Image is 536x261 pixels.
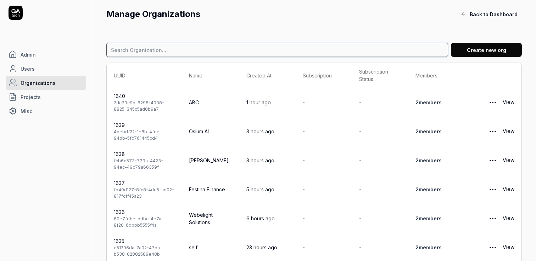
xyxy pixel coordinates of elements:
a: View [503,95,514,110]
a: 2members [415,186,442,192]
time: 5 hours ago [246,186,274,192]
td: - [296,88,352,117]
td: - [296,146,352,175]
div: 1637 [114,179,175,187]
td: [PERSON_NAME] [182,146,239,175]
a: 2members [415,215,442,221]
span: Admin [21,51,36,58]
div: 2dc79c9d-6298-4008-8825-345c5ad0b9a7 [114,100,175,112]
td: - [352,204,408,233]
a: 2members [415,99,442,105]
span: s [439,157,442,163]
td: - [296,204,352,233]
td: Webelight Solutions [182,204,239,233]
a: View [503,153,514,168]
h2: Manage Organizations [106,8,456,21]
a: Users [6,62,86,76]
time: 3 hours ago [246,157,274,163]
td: Osium AI [182,117,239,146]
time: 23 hours ago [246,244,277,250]
button: Back to Dashboard [456,7,522,21]
a: Misc [6,104,86,118]
div: fcb6d573-739a-4423-94ec-49c79a66359f [114,158,175,170]
td: - [352,175,408,204]
td: - [352,88,408,117]
div: 1638 [114,150,175,158]
button: Create new org [451,43,522,57]
div: 1639 [114,121,175,129]
th: Subscription Status [352,63,408,88]
a: View [503,124,514,139]
span: Users [21,65,35,72]
a: Admin [6,47,86,62]
span: s [439,99,442,105]
a: View [503,211,514,226]
th: Created At [239,63,296,88]
td: - [352,117,408,146]
a: Organizations [6,76,86,90]
input: Search Organization... [106,43,448,57]
div: 4bebdf22-1e8b-4fde-94db-5fc761445cd4 [114,129,175,141]
span: Back to Dashboard [470,11,518,18]
td: - [352,146,408,175]
th: Subscription [296,63,352,88]
td: Festina Finance [182,175,239,204]
a: 2members [415,244,442,250]
span: s [439,128,442,134]
span: Misc [21,108,32,115]
th: UUID [107,63,182,88]
time: 3 hours ago [246,128,274,134]
a: Projects [6,90,86,104]
th: Name [182,63,239,88]
span: Projects [21,93,41,101]
time: 1 hour ago [246,99,271,105]
div: e51296da-7a02-47ba-b538-02802589e40b [114,245,175,257]
span: s [439,186,442,192]
td: ABC [182,88,239,117]
a: View [503,182,514,197]
td: - [296,175,352,204]
div: 60e7fdbe-ddbc-4e7a-8f20-6dbbb5555f4a [114,216,175,228]
span: Organizations [21,79,56,87]
div: fb49d127-8fc8-4dd5-ad02-817fcff45a23 [114,187,175,199]
div: 1640 [114,92,175,100]
time: 6 hours ago [246,215,275,221]
span: s [439,244,442,250]
a: View [503,240,514,255]
div: 1635 [114,237,175,245]
a: 2members [415,157,442,163]
th: Members [408,63,465,88]
span: s [439,215,442,221]
div: 1636 [114,208,175,216]
td: - [296,117,352,146]
a: 2members [415,128,442,134]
